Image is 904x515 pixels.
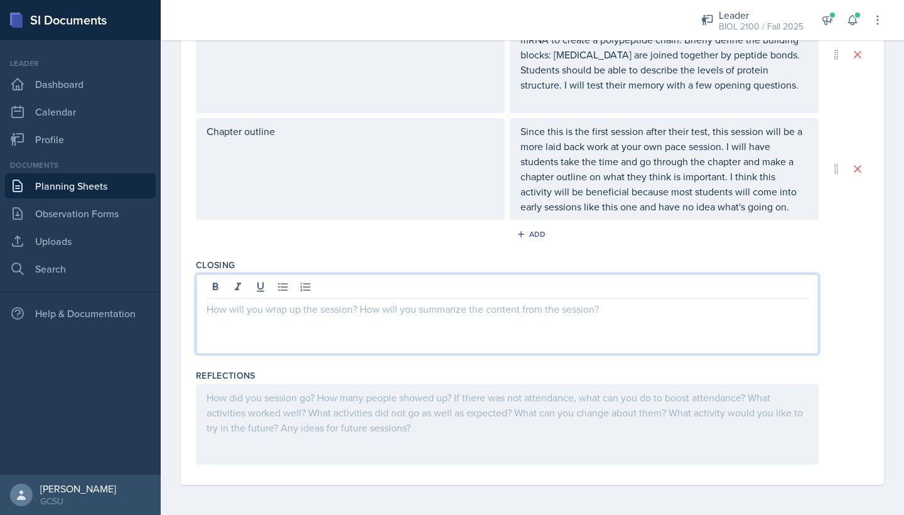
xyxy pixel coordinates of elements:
a: Calendar [5,99,156,124]
div: Leader [719,8,804,23]
div: Help & Documentation [5,301,156,326]
div: Leader [5,58,156,69]
div: BIOL 2100 / Fall 2025 [719,20,804,33]
label: Reflections [196,369,256,382]
a: Planning Sheets [5,173,156,198]
p: Since this is the first session after their test, this session will be a more laid back work at y... [520,124,808,214]
p: Chapter outline [207,124,494,139]
div: GCSU [40,495,116,507]
a: Search [5,256,156,281]
div: Documents [5,160,156,171]
label: Closing [196,259,235,271]
a: Observation Forms [5,201,156,226]
div: [PERSON_NAME] [40,482,116,495]
button: Add [512,225,553,244]
p: Briefly mention the final goal of translation, linking [MEDICAL_DATA] in the order specified by m... [520,1,808,92]
div: Add [519,229,546,239]
a: Uploads [5,229,156,254]
a: Dashboard [5,72,156,97]
a: Profile [5,127,156,152]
